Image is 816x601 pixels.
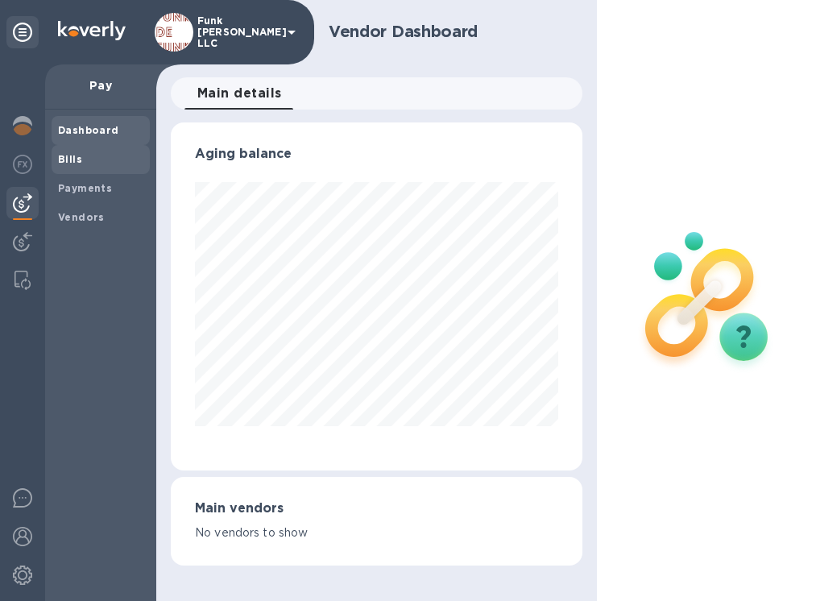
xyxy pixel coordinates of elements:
[329,23,571,41] h1: Vendor Dashboard
[58,153,82,165] b: Bills
[197,82,282,105] span: Main details
[13,155,32,174] img: Foreign exchange
[58,182,112,194] b: Payments
[195,501,558,516] h3: Main vendors
[58,211,105,223] b: Vendors
[58,77,143,93] p: Pay
[195,147,558,162] h3: Aging balance
[6,16,39,48] div: Unpin categories
[58,21,126,40] img: Logo
[58,124,119,136] b: Dashboard
[197,15,278,49] p: Funk [PERSON_NAME] LLC
[195,524,558,541] p: No vendors to show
